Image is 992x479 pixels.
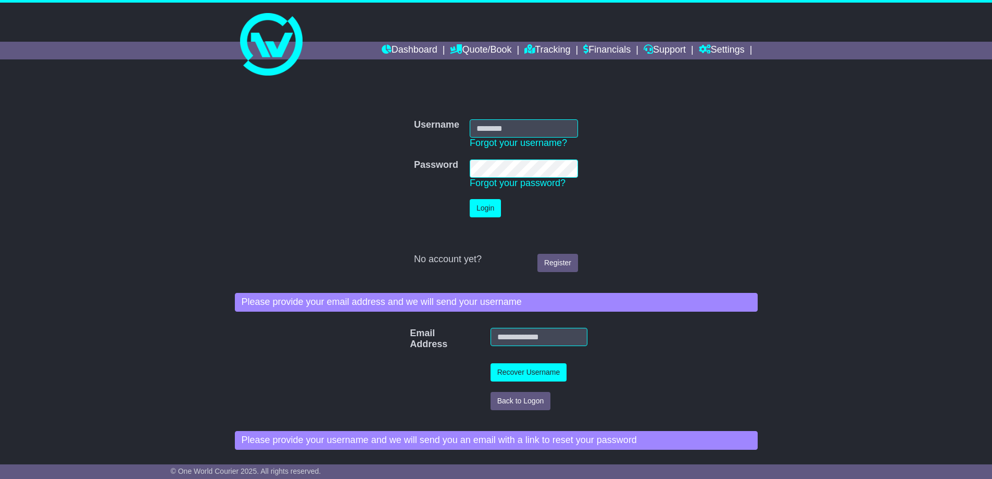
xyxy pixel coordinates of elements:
[235,431,758,450] div: Please provide your username and we will send you an email with a link to reset your password
[491,392,551,410] button: Back to Logon
[583,42,631,59] a: Financials
[470,178,566,188] a: Forgot your password?
[524,42,570,59] a: Tracking
[450,42,511,59] a: Quote/Book
[414,119,459,131] label: Username
[235,293,758,312] div: Please provide your email address and we will send your username
[470,138,567,148] a: Forgot your username?
[699,42,745,59] a: Settings
[382,42,437,59] a: Dashboard
[470,199,501,217] button: Login
[171,467,321,475] span: © One World Courier 2025. All rights reserved.
[405,328,423,350] label: Email Address
[644,42,686,59] a: Support
[537,254,578,272] a: Register
[491,363,567,382] button: Recover Username
[414,159,458,171] label: Password
[414,254,578,265] div: No account yet?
